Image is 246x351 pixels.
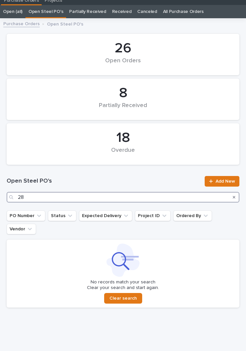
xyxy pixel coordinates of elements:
[11,279,235,285] p: No records match your search
[3,20,40,27] a: Purchase Orders
[104,293,142,304] button: Clear search
[216,179,235,184] span: Add New
[18,130,228,146] div: 18
[69,5,106,18] a: Partially Received
[18,102,228,116] div: Partially Received
[163,5,204,18] a: All Purchase Orders
[79,210,132,221] button: Expected Delivery
[7,192,239,203] input: Search
[7,177,201,185] h1: Open Steel PO's
[137,5,157,18] a: Canceled
[112,5,132,18] a: Received
[48,210,76,221] button: Status
[18,40,228,57] div: 26
[47,20,83,27] p: Open Steel PO's
[87,285,159,291] p: Clear your search and start again.
[109,295,137,301] span: Clear search
[18,85,228,101] div: 8
[18,57,228,71] div: Open Orders
[173,210,212,221] button: Ordered By
[18,147,228,161] div: Overdue
[7,210,45,221] button: PO Number
[7,224,36,234] button: Vendor
[205,176,239,187] a: Add New
[135,210,171,221] button: Project ID
[28,5,63,18] a: Open Steel PO's
[3,5,22,18] a: Open (all)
